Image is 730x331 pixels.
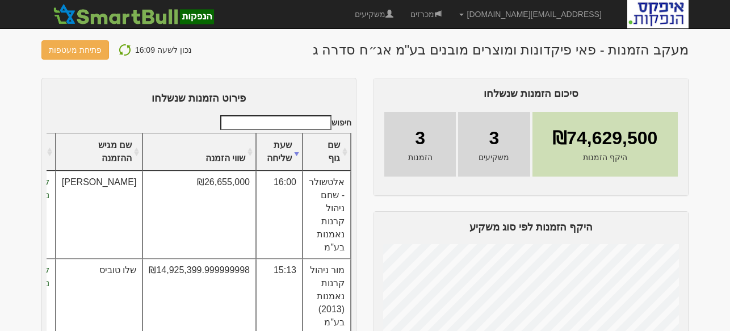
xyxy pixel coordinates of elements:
span: 3 [489,125,499,152]
span: ₪74,629,500 [552,125,657,152]
td: 16:00 [256,171,303,259]
span: פירוט הזמנות שנשלחו [152,93,246,104]
span: היקף הזמנות לפי סוג משקיע [469,221,593,233]
label: חיפוש [216,115,351,130]
td: ₪26,655,000 [142,171,256,259]
img: refresh-icon.png [118,43,132,57]
h1: מעקב הזמנות - פאי פיקדונות ומוצרים מובנים בע"מ אג״ח סדרה ג [313,43,689,57]
span: הזמנות [408,152,433,163]
td: אלטשולר - שחם ניהול קרנות נאמנות בע"מ [303,171,351,259]
th: שעת שליחה : activate to sort column ascending [256,133,303,171]
img: SmartBull Logo [50,3,217,26]
p: נכון לשעה 16:09 [135,43,192,57]
th: שווי הזמנה : activate to sort column ascending [142,133,256,171]
span: משקיעים [479,152,509,163]
span: היקף הזמנות [583,152,627,163]
td: [PERSON_NAME] [56,171,143,259]
span: סיכום הזמנות שנשלחו [484,88,578,99]
input: חיפוש [220,115,332,130]
th: שם גוף : activate to sort column ascending [303,133,351,171]
span: 3 [415,125,425,152]
th: שם מגיש ההזמנה : activate to sort column ascending [56,133,143,171]
button: פתיחת מעטפות [41,40,109,60]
